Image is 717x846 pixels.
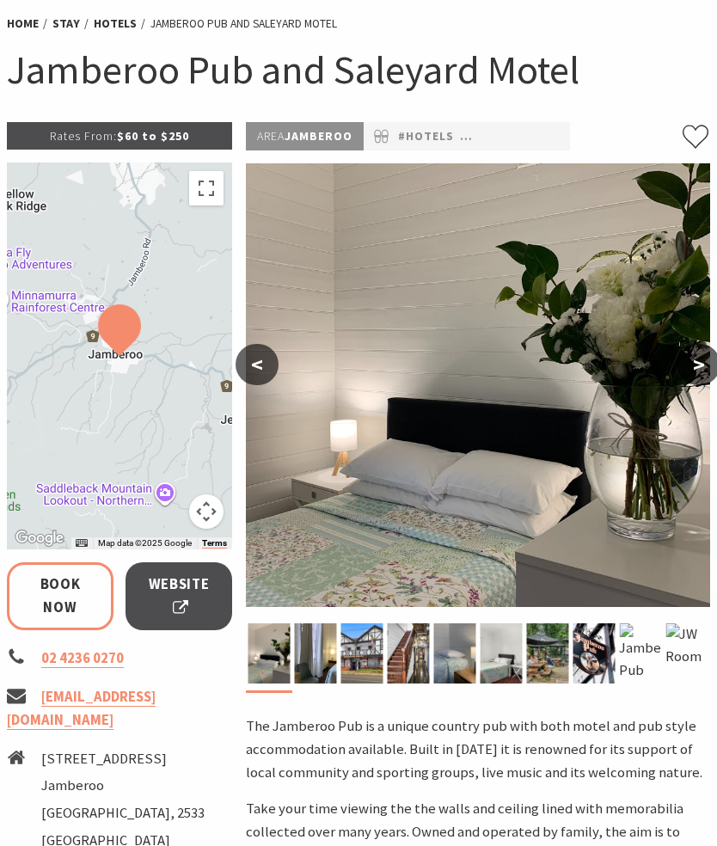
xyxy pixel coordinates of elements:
[246,163,710,607] img: Pub Style Room 9
[246,122,364,150] p: Jamberoo
[41,802,205,825] li: [GEOGRAPHIC_DATA], 2533
[41,748,205,771] li: [STREET_ADDRESS]
[50,128,117,144] span: Rates From:
[7,122,232,150] p: $60 to $250
[202,538,227,549] a: Terms (opens in new tab)
[41,649,124,668] a: 02 4236 0270
[150,15,337,34] li: Jamberoo Pub and Saleyard Motel
[480,623,522,684] img: Room 6 Group Pub Stay
[340,623,383,684] img: Jamberoo Pub from street
[526,623,568,684] img: Beer Garden rear of Pub
[52,15,80,32] a: Stay
[294,623,336,684] img: Pub Style Room 4
[11,527,68,549] a: Open this area in Google Maps (opens a new window)
[7,15,39,32] a: Home
[236,344,279,385] button: <
[257,128,285,144] span: Area
[189,171,224,205] button: Toggle fullscreen view
[398,126,454,146] a: #Hotels
[11,527,68,549] img: Google
[665,623,708,684] img: JW Room
[189,494,224,529] button: Map camera controls
[126,562,232,630] a: Website
[460,126,647,146] a: #Hotels, Motels & Resorts
[7,562,113,630] a: Book Now
[246,715,710,784] p: The Jamberoo Pub is a unique country pub with both motel and pub style accommodation available. B...
[98,538,192,548] span: Map data ©2025 Google
[433,623,475,684] img: Pub Style Room 3
[94,15,137,32] a: Hotels
[619,623,661,684] img: Jamberoo Pub Front View
[7,688,156,730] a: [EMAIL_ADDRESS][DOMAIN_NAME]
[387,623,429,684] img: Stairs middle of building to upstairs accommodation
[248,623,290,684] img: Pub Style Room 9
[7,44,710,96] h1: Jamberoo Pub and Saleyard Motel
[76,537,88,549] button: Keyboard shortcuts
[147,573,211,619] span: Website
[41,775,205,798] li: Jamberoo
[573,623,615,684] img: Sign at front of pub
